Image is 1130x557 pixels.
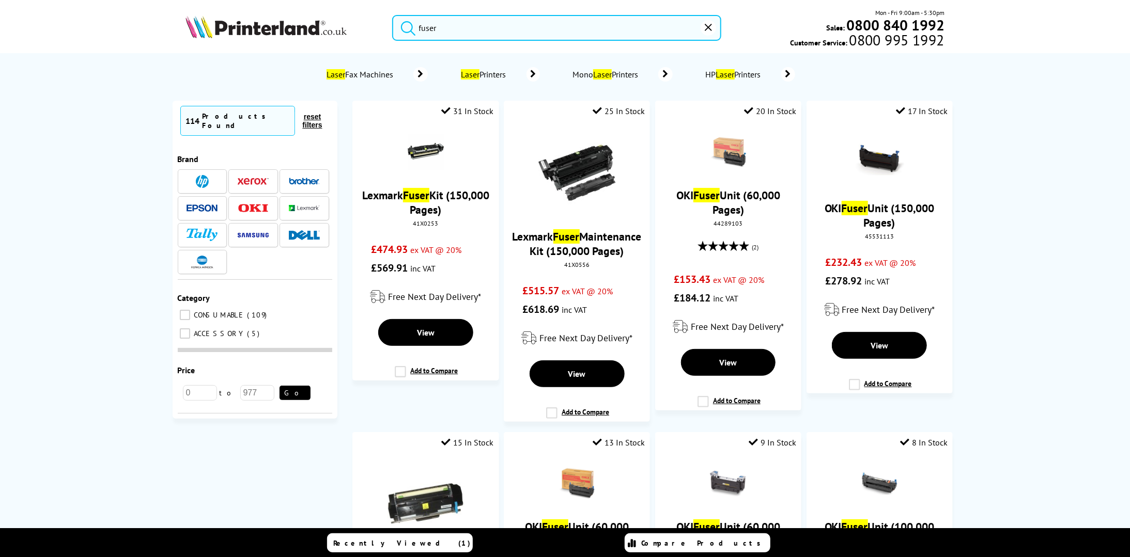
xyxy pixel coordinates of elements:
[546,407,609,427] label: Add to Compare
[842,201,868,215] mark: Fuser
[186,116,200,126] span: 114
[358,282,493,311] div: modal_delivery
[240,385,274,401] input: 977
[509,324,645,353] div: modal_delivery
[183,385,217,401] input: 0
[625,533,770,552] a: Compare Products
[417,327,435,338] span: View
[691,321,784,332] span: Free Next Day Delivery*
[704,67,795,82] a: HPLaserPrinters
[459,67,540,82] a: LaserPrinters
[855,134,904,183] img: 45531113-small.gif
[185,15,379,40] a: Printerland Logo
[704,69,766,79] span: HP Printers
[542,519,568,534] mark: Fuser
[842,519,868,534] mark: Fuser
[178,154,199,164] span: Brand
[593,106,645,116] div: 25 In Stock
[875,8,945,18] span: Mon - Fri 9:00am - 5:30pm
[716,69,735,79] mark: Laser
[847,35,944,45] span: 0800 995 1992
[530,360,625,387] a: View
[410,263,436,274] span: inc VAT
[663,219,794,227] div: 44289103
[196,175,209,188] img: HP
[752,237,759,257] span: (2)
[203,112,290,130] div: Products Found
[713,275,764,285] span: ex VAT @ 20%
[698,396,761,416] label: Add to Compare
[289,230,320,240] img: Dell
[325,69,398,79] span: Fax Machines
[861,466,897,502] img: OKI-47219604-Fuser-Small.gif
[180,310,190,320] input: CONSUMABLE 109
[522,303,559,316] span: £618.69
[327,69,345,79] mark: Laser
[388,291,481,303] span: Free Next Day Delivery*
[713,293,738,304] span: inc VAT
[525,519,629,548] a: OKIFuserUnit (60,000 Pages)
[842,304,935,315] span: Free Next Day Delivery*
[238,204,269,213] img: OKI
[238,178,269,185] img: Xerox
[812,295,948,324] div: modal_delivery
[387,466,465,543] img: 41X0247THUMB.jpg
[192,329,246,338] span: ACCESSORY
[790,35,944,47] span: Customer Service:
[571,69,643,79] span: Mono Printers
[403,188,429,202] mark: Fuser
[849,379,912,399] label: Add to Compare
[280,386,311,400] button: Go
[719,357,737,368] span: View
[832,332,927,359] a: View
[378,319,473,346] a: View
[674,291,710,305] span: £184.12
[289,178,320,185] img: Brother
[559,466,595,502] img: OKI-44472603-Small.gif
[408,134,444,170] img: Lexmark-41X0253-Small.gif
[217,388,240,397] span: to
[295,112,329,130] button: reset filters
[325,67,428,82] a: LaserFax Machines
[825,256,862,269] span: £232.43
[178,293,210,303] span: Category
[676,519,780,548] a: OKIFuserUnit (60,000 Pages)
[562,286,613,296] span: ex VAT @ 20%
[676,188,780,217] a: OKIFuserUnit (60,000 Pages)
[238,233,269,237] img: Samsung
[247,310,270,320] span: 109
[442,437,494,448] div: 15 In Stock
[864,258,916,268] span: ex VAT @ 20%
[749,437,796,448] div: 9 In Stock
[674,273,710,286] span: £153.43
[871,340,888,351] span: View
[371,261,408,275] span: £569.91
[459,69,511,79] span: Printers
[826,23,845,33] span: Sales:
[371,243,408,256] span: £474.93
[334,538,471,548] span: Recently Viewed (1)
[187,229,218,241] img: Tally
[180,328,190,339] input: ACCESSORY 5
[522,284,559,297] span: £515.57
[825,274,862,288] span: £278.92
[744,106,796,116] div: 20 In Stock
[360,219,491,227] div: 41X0253
[410,245,461,255] span: ex VAT @ 20%
[185,15,347,38] img: Printerland Logo
[362,188,489,217] a: LexmarkFuserKit (150,000 Pages)
[681,349,776,376] a: View
[896,106,948,116] div: 17 In Stock
[593,437,645,448] div: 13 In Stock
[395,366,458,386] label: Add to Compare
[825,519,935,548] a: OKIFuserUnit (100,000 Pages)
[327,533,473,552] a: Recently Viewed (1)
[710,134,746,170] img: OKI-44289103-Small.gif
[593,69,612,79] mark: Laser
[825,201,935,230] a: OKIFuserUnit (150,000 Pages)
[693,519,720,534] mark: Fuser
[289,205,320,211] img: Lexmark
[693,188,720,202] mark: Fuser
[247,329,262,338] span: 5
[442,106,494,116] div: 31 In Stock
